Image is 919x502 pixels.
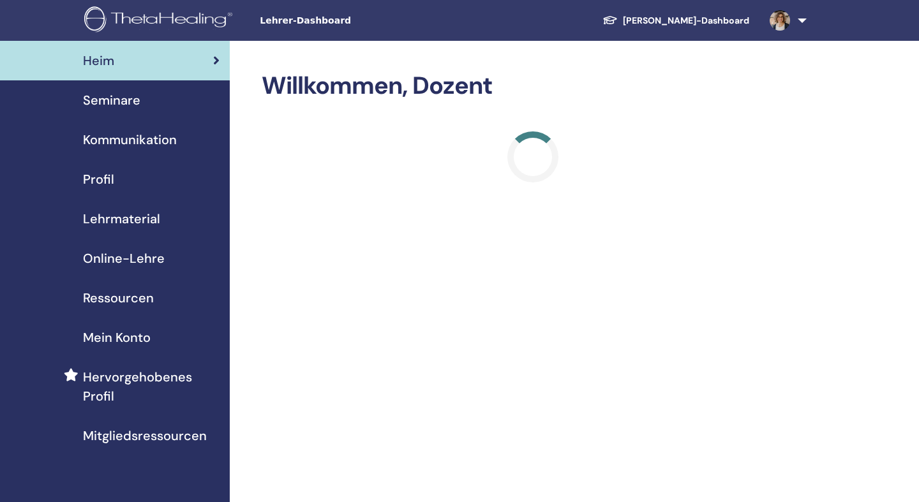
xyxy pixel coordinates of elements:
img: graduation-cap-white.svg [602,15,618,26]
span: Hervorgehobenes Profil [83,367,220,406]
a: [PERSON_NAME]-Dashboard [592,9,759,33]
img: default.jpg [770,10,790,31]
span: Kommunikation [83,130,177,149]
span: Seminare [83,91,140,110]
span: Profil [83,170,114,189]
span: Heim [83,51,114,70]
span: Lehrmaterial [83,209,160,228]
img: logo.png [84,6,237,35]
span: Mein Konto [83,328,151,347]
span: Online-Lehre [83,249,165,268]
span: Mitgliedsressourcen [83,426,207,445]
h2: Willkommen, Dozent [262,71,804,101]
span: Lehrer-Dashboard [260,14,451,27]
span: Ressourcen [83,288,154,307]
